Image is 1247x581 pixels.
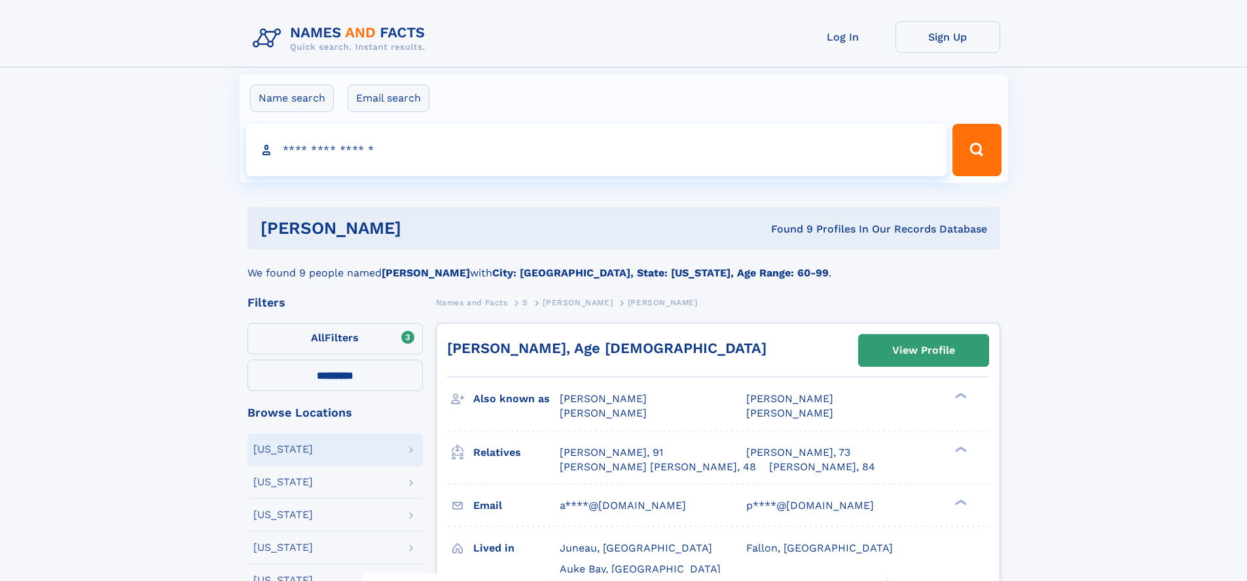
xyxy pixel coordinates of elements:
[436,294,508,310] a: Names and Facts
[560,563,721,575] span: Auke Bay, [GEOGRAPHIC_DATA]
[746,392,833,405] span: [PERSON_NAME]
[952,124,1001,176] button: Search Button
[311,331,325,344] span: All
[253,542,313,553] div: [US_STATE]
[522,298,528,307] span: S
[628,298,698,307] span: [PERSON_NAME]
[746,407,833,419] span: [PERSON_NAME]
[247,250,1000,281] div: We found 9 people named with .
[746,445,850,460] a: [PERSON_NAME], 73
[253,444,313,455] div: [US_STATE]
[261,220,587,236] h1: [PERSON_NAME]
[247,407,423,419] div: Browse Locations
[253,477,313,487] div: [US_STATE]
[560,445,663,460] a: [PERSON_NAME], 91
[250,84,334,112] label: Name search
[473,495,560,517] h3: Email
[522,294,528,310] a: S
[895,21,1000,53] a: Sign Up
[560,460,756,474] a: [PERSON_NAME] [PERSON_NAME], 48
[247,323,423,354] label: Filters
[247,297,423,309] div: Filters
[543,294,613,310] a: [PERSON_NAME]
[791,21,895,53] a: Log In
[952,498,967,506] div: ❯
[246,124,947,176] input: search input
[447,340,767,356] a: [PERSON_NAME], Age [DEMOGRAPHIC_DATA]
[746,542,893,554] span: Fallon, [GEOGRAPHIC_DATA]
[586,222,987,236] div: Found 9 Profiles In Our Records Database
[473,537,560,559] h3: Lived in
[560,392,647,405] span: [PERSON_NAME]
[560,542,712,554] span: Juneau, [GEOGRAPHIC_DATA]
[492,267,829,279] b: City: [GEOGRAPHIC_DATA], State: [US_STATE], Age Range: 60-99
[560,407,647,419] span: [PERSON_NAME]
[348,84,429,112] label: Email search
[543,298,613,307] span: [PERSON_NAME]
[473,388,560,410] h3: Also known as
[382,267,470,279] b: [PERSON_NAME]
[859,335,988,366] a: View Profile
[247,21,436,56] img: Logo Names and Facts
[769,460,875,474] a: [PERSON_NAME], 84
[952,392,967,400] div: ❯
[253,510,313,520] div: [US_STATE]
[952,445,967,453] div: ❯
[473,441,560,464] h3: Relatives
[892,335,955,365] div: View Profile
